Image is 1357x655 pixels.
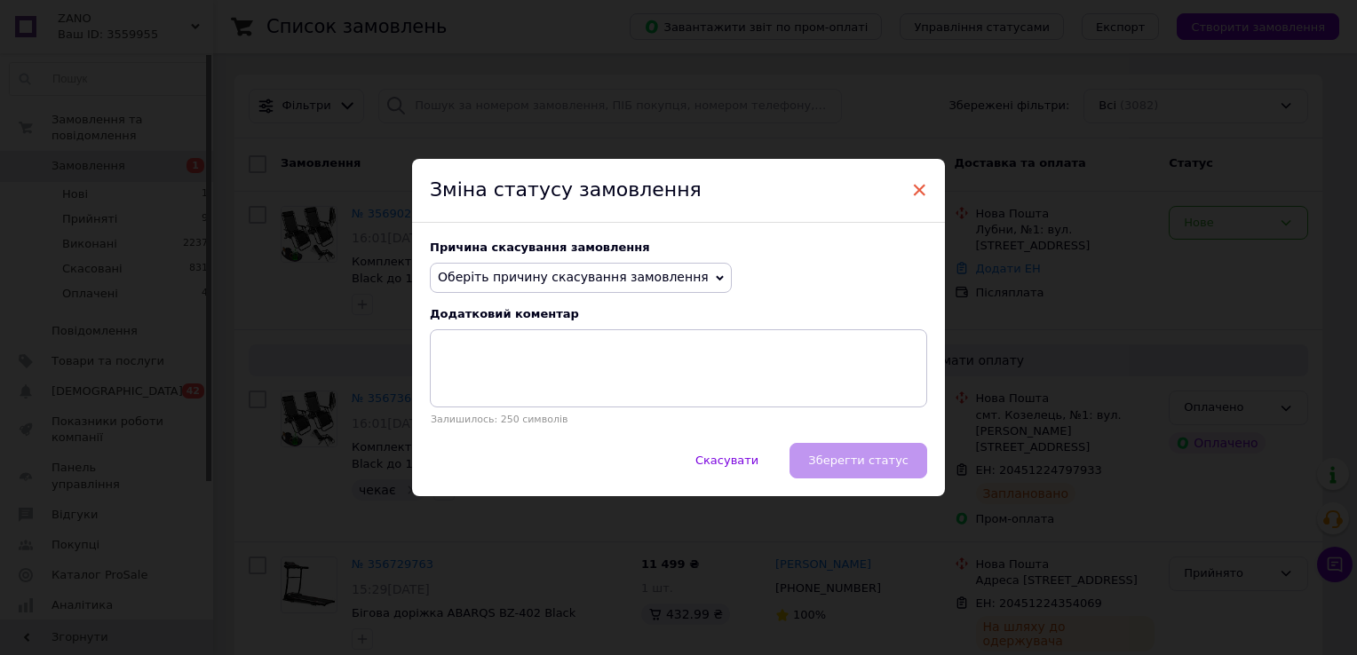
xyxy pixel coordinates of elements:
p: Залишилось: 250 символів [430,414,927,425]
span: Скасувати [695,454,758,467]
div: Зміна статусу замовлення [412,159,945,223]
button: Скасувати [677,443,777,478]
div: Додатковий коментар [430,307,927,320]
span: Оберіть причину скасування замовлення [438,270,709,284]
span: × [911,175,927,205]
div: Причина скасування замовлення [430,241,927,254]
